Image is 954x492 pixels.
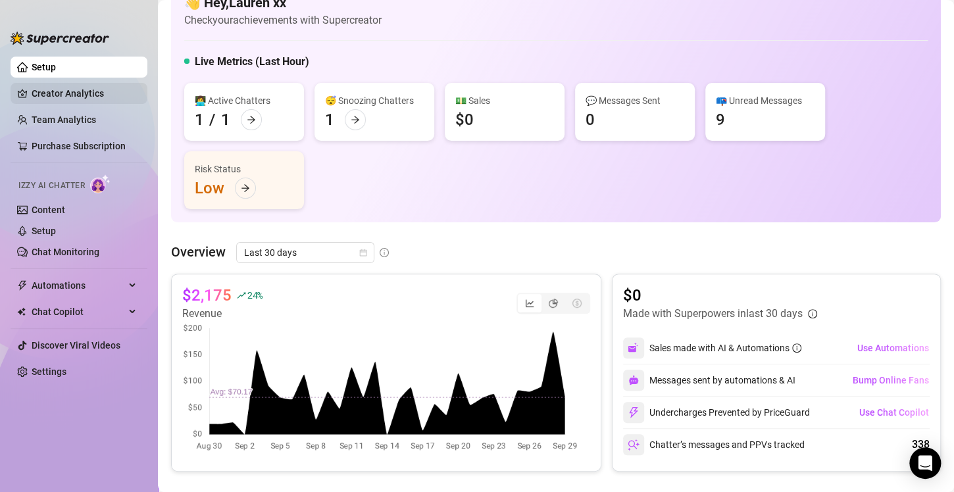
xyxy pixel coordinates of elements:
[32,301,125,322] span: Chat Copilot
[628,439,640,451] img: svg%3e
[195,109,204,130] div: 1
[18,180,85,192] span: Izzy AI Chatter
[572,299,582,308] span: dollar-circle
[455,109,474,130] div: $0
[182,306,263,322] article: Revenue
[852,370,930,391] button: Bump Online Fans
[325,109,334,130] div: 1
[90,174,111,193] img: AI Chatter
[628,375,639,385] img: svg%3e
[853,375,929,385] span: Bump Online Fans
[32,275,125,296] span: Automations
[247,289,263,301] span: 24 %
[195,162,293,176] div: Risk Status
[195,93,293,108] div: 👩‍💻 Active Chatters
[649,341,801,355] div: Sales made with AI & Automations
[909,447,941,479] div: Open Intercom Messenger
[17,307,26,316] img: Chat Copilot
[11,32,109,45] img: logo-BBDzfeDw.svg
[628,342,640,354] img: svg%3e
[586,109,595,130] div: 0
[857,337,930,358] button: Use Automations
[623,402,810,423] div: Undercharges Prevented by PriceGuard
[792,343,801,353] span: info-circle
[32,366,66,377] a: Settings
[17,280,28,291] span: thunderbolt
[623,285,817,306] article: $0
[380,248,389,257] span: info-circle
[32,83,137,104] a: Creator Analytics
[808,309,817,318] span: info-circle
[325,93,424,108] div: 😴 Snoozing Chatters
[716,109,725,130] div: 9
[182,285,232,306] article: $2,175
[623,434,805,455] div: Chatter’s messages and PPVs tracked
[859,407,929,418] span: Use Chat Copilot
[516,293,590,314] div: segmented control
[549,299,558,308] span: pie-chart
[221,109,230,130] div: 1
[32,205,65,215] a: Content
[525,299,534,308] span: line-chart
[32,340,120,351] a: Discover Viral Videos
[184,12,382,28] article: Check your achievements with Supercreator
[171,242,226,262] article: Overview
[586,93,684,108] div: 💬 Messages Sent
[912,437,930,453] div: 338
[857,343,929,353] span: Use Automations
[859,402,930,423] button: Use Chat Copilot
[32,114,96,125] a: Team Analytics
[359,249,367,257] span: calendar
[32,135,137,157] a: Purchase Subscription
[716,93,815,108] div: 📪 Unread Messages
[237,291,246,300] span: rise
[623,306,803,322] article: Made with Superpowers in last 30 days
[241,184,250,193] span: arrow-right
[32,226,56,236] a: Setup
[247,115,256,124] span: arrow-right
[455,93,554,108] div: 💵 Sales
[623,370,795,391] div: Messages sent by automations & AI
[628,406,640,418] img: svg%3e
[32,247,99,257] a: Chat Monitoring
[351,115,360,124] span: arrow-right
[195,54,309,70] h5: Live Metrics (Last Hour)
[32,62,56,72] a: Setup
[244,243,366,262] span: Last 30 days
